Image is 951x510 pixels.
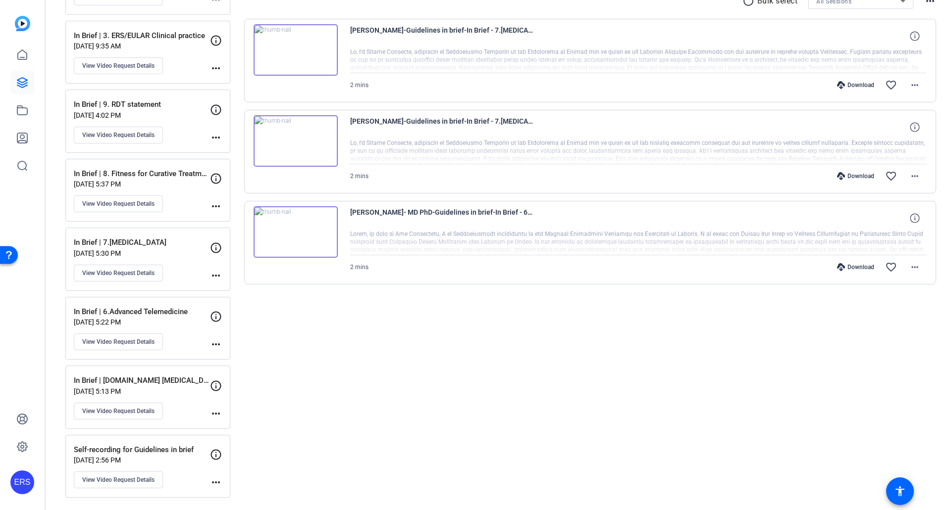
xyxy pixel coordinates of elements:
mat-icon: more_horiz [210,200,222,212]
mat-icon: more_horiz [210,338,222,350]
div: Download [832,263,879,271]
p: In Brief | 9. RDT statement [74,99,210,110]
p: In Brief | 7.[MEDICAL_DATA] [74,237,210,248]
p: Self-recording for Guidelines in brief [74,444,210,456]
mat-icon: favorite_border [885,79,897,91]
img: thumb-nail [254,115,338,167]
p: [DATE] 2:56 PM [74,456,210,464]
span: View Video Request Details [82,269,155,277]
button: View Video Request Details [74,333,163,350]
img: thumb-nail [254,24,338,76]
p: In Brief | 8. Fitness for Curative Treatment [74,168,210,180]
span: 2 mins [350,264,369,271]
p: [DATE] 9:35 AM [74,42,210,50]
span: [PERSON_NAME]-Guidelines in brief-In Brief - 7.[MEDICAL_DATA]-1757671418045-webcam [350,115,533,139]
button: View Video Request Details [74,127,163,143]
button: View Video Request Details [74,57,163,74]
p: In Brief | 6.Advanced Telemedicine [74,306,210,318]
p: In Brief | [DOMAIN_NAME] [MEDICAL_DATA] [74,375,210,386]
p: [DATE] 5:13 PM [74,387,210,395]
div: ERS [10,470,34,494]
p: In Brief | 3. ERS/EULAR Clinical practice [74,30,210,42]
p: [DATE] 5:22 PM [74,318,210,326]
mat-icon: more_horiz [909,170,921,182]
span: View Video Request Details [82,338,155,346]
mat-icon: more_horiz [210,270,222,281]
span: View Video Request Details [82,62,155,70]
img: blue-gradient.svg [15,16,30,31]
div: Download [832,81,879,89]
span: 2 mins [350,82,369,89]
mat-icon: more_horiz [210,476,222,488]
div: Download [832,172,879,180]
button: View Video Request Details [74,265,163,281]
mat-icon: more_horiz [210,132,222,143]
button: View Video Request Details [74,403,163,419]
mat-icon: more_horiz [210,408,222,419]
mat-icon: accessibility [894,485,906,497]
mat-icon: more_horiz [909,79,921,91]
mat-icon: more_horiz [210,62,222,74]
mat-icon: more_horiz [909,261,921,273]
span: View Video Request Details [82,131,155,139]
span: 2 mins [350,173,369,180]
img: thumb-nail [254,206,338,258]
p: [DATE] 4:02 PM [74,111,210,119]
mat-icon: favorite_border [885,170,897,182]
span: View Video Request Details [82,407,155,415]
span: View Video Request Details [82,476,155,484]
button: View Video Request Details [74,471,163,488]
span: [PERSON_NAME]-Guidelines in brief-In Brief - 7.[MEDICAL_DATA]-1757672579408-webcam [350,24,533,48]
mat-icon: favorite_border [885,261,897,273]
p: [DATE] 5:30 PM [74,249,210,257]
span: View Video Request Details [82,200,155,208]
span: [PERSON_NAME]- MD PhD-Guidelines in brief-In Brief - 6.Advanced Telemedicine-1756637997923-webcam [350,206,533,230]
p: [DATE] 5:37 PM [74,180,210,188]
button: View Video Request Details [74,195,163,212]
